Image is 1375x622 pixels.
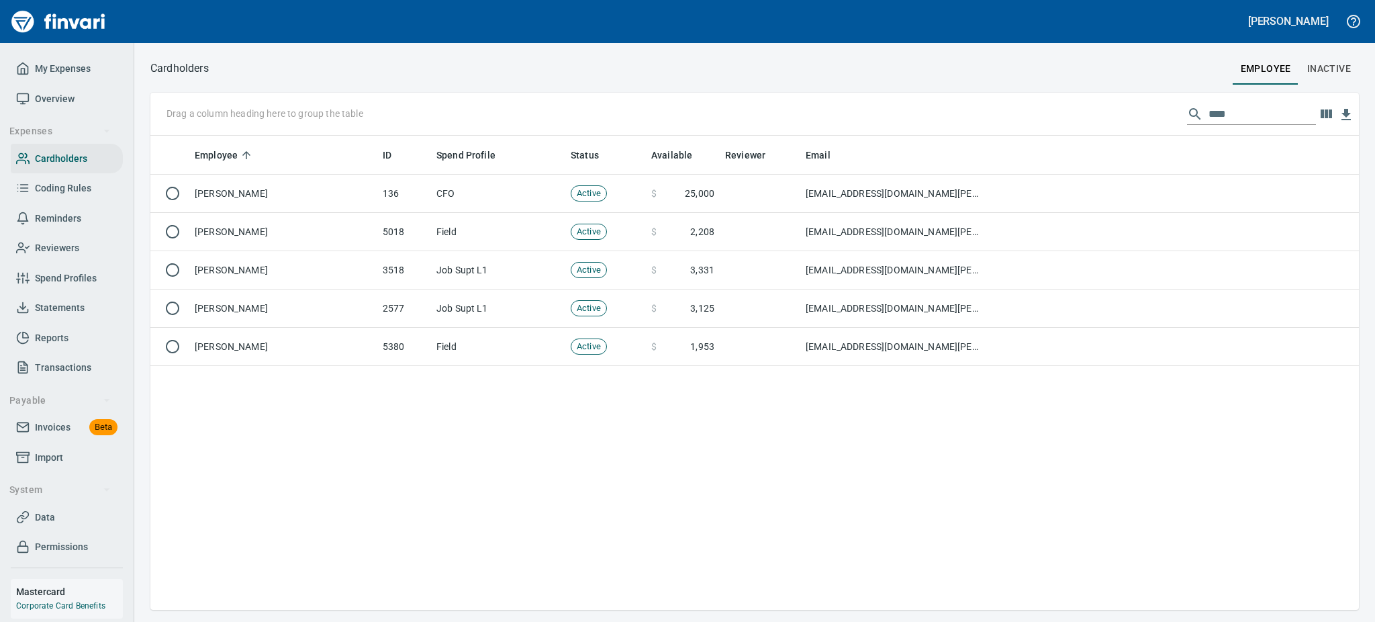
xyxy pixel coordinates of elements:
[806,147,831,163] span: Email
[4,478,116,502] button: System
[431,290,565,328] td: Job Supt L1
[690,225,714,238] span: 2,208
[690,302,714,315] span: 3,125
[1241,60,1291,77] span: employee
[11,532,123,562] a: Permissions
[35,300,85,316] span: Statements
[11,173,123,204] a: Coding Rules
[651,340,657,353] span: $
[377,213,431,251] td: 5018
[195,147,238,163] span: Employee
[571,264,606,277] span: Active
[35,240,79,257] span: Reviewers
[11,323,123,353] a: Reports
[725,147,783,163] span: Reviewer
[377,328,431,366] td: 5380
[651,263,657,277] span: $
[571,341,606,353] span: Active
[35,60,91,77] span: My Expenses
[651,147,710,163] span: Available
[35,180,91,197] span: Coding Rules
[377,251,431,290] td: 3518
[11,412,123,443] a: InvoicesBeta
[11,54,123,84] a: My Expenses
[800,213,988,251] td: [EMAIL_ADDRESS][DOMAIN_NAME][PERSON_NAME]
[436,147,513,163] span: Spend Profile
[431,251,565,290] td: Job Supt L1
[685,187,714,200] span: 25,000
[35,539,88,556] span: Permissions
[651,302,657,315] span: $
[150,60,209,77] nav: breadcrumb
[800,328,988,366] td: [EMAIL_ADDRESS][DOMAIN_NAME][PERSON_NAME]
[571,302,606,315] span: Active
[571,226,606,238] span: Active
[651,225,657,238] span: $
[571,187,606,200] span: Active
[35,449,63,466] span: Import
[195,147,255,163] span: Employee
[1245,11,1332,32] button: [PERSON_NAME]
[806,147,848,163] span: Email
[436,147,495,163] span: Spend Profile
[189,328,377,366] td: [PERSON_NAME]
[11,502,123,533] a: Data
[571,147,616,163] span: Status
[431,175,565,213] td: CFO
[8,5,109,38] img: Finvari
[1336,105,1356,125] button: Download Table
[16,601,105,611] a: Corporate Card Benefits
[4,119,116,144] button: Expenses
[11,353,123,383] a: Transactions
[1316,104,1336,124] button: Choose columns to display
[189,251,377,290] td: [PERSON_NAME]
[11,84,123,114] a: Overview
[11,144,123,174] a: Cardholders
[571,147,599,163] span: Status
[35,419,70,436] span: Invoices
[167,107,363,120] p: Drag a column heading here to group the table
[9,482,111,498] span: System
[89,420,117,435] span: Beta
[1248,14,1329,28] h5: [PERSON_NAME]
[11,204,123,234] a: Reminders
[651,147,692,163] span: Available
[431,213,565,251] td: Field
[35,270,97,287] span: Spend Profiles
[800,251,988,290] td: [EMAIL_ADDRESS][DOMAIN_NAME][PERSON_NAME]
[800,290,988,328] td: [EMAIL_ADDRESS][DOMAIN_NAME][PERSON_NAME]
[16,584,123,599] h6: Mastercard
[9,123,111,140] span: Expenses
[11,293,123,323] a: Statements
[1307,60,1351,77] span: Inactive
[725,147,765,163] span: Reviewer
[800,175,988,213] td: [EMAIL_ADDRESS][DOMAIN_NAME][PERSON_NAME]
[690,263,714,277] span: 3,331
[4,388,116,413] button: Payable
[11,443,123,473] a: Import
[11,263,123,294] a: Spend Profiles
[383,147,409,163] span: ID
[189,175,377,213] td: [PERSON_NAME]
[690,340,714,353] span: 1,953
[35,509,55,526] span: Data
[431,328,565,366] td: Field
[651,187,657,200] span: $
[35,330,68,347] span: Reports
[35,210,81,227] span: Reminders
[189,290,377,328] td: [PERSON_NAME]
[383,147,391,163] span: ID
[377,175,431,213] td: 136
[35,150,87,167] span: Cardholders
[11,233,123,263] a: Reviewers
[189,213,377,251] td: [PERSON_NAME]
[9,392,111,409] span: Payable
[150,60,209,77] p: Cardholders
[377,290,431,328] td: 2577
[35,91,75,107] span: Overview
[35,359,91,376] span: Transactions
